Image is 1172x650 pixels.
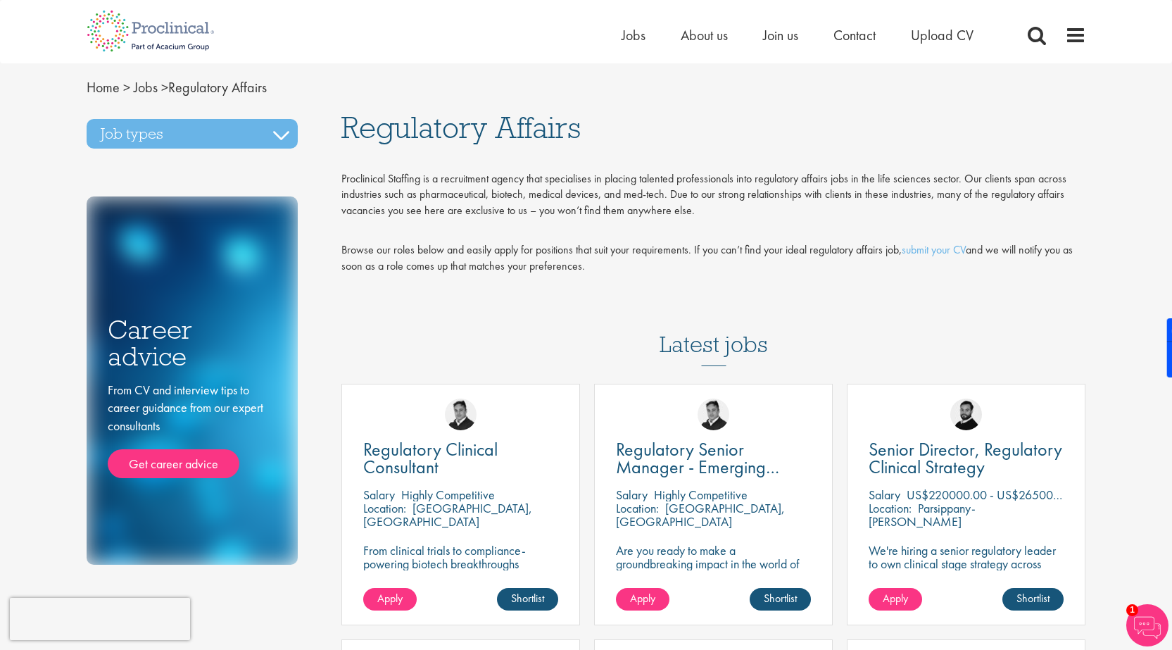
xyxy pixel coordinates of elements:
[660,297,768,366] h3: Latest jobs
[108,449,239,479] a: Get career advice
[363,487,395,503] span: Salary
[401,487,495,503] p: Highly Competitive
[869,437,1062,479] span: Senior Director, Regulatory Clinical Strategy
[87,78,120,96] a: breadcrumb link to Home
[654,487,748,503] p: Highly Competitive
[341,171,1086,220] div: Proclinical Staffing is a recruitment agency that specialises in placing talented professionals i...
[950,399,982,430] img: Nick Walker
[616,544,811,611] p: Are you ready to make a groundbreaking impact in the world of biotechnology? Join a growing compa...
[1126,604,1168,646] img: Chatbot
[363,544,558,597] p: From clinical trials to compliance-powering biotech breakthroughs remotely, where precision meets...
[161,78,168,96] span: >
[616,437,779,496] span: Regulatory Senior Manager - Emerging Markets
[341,108,581,146] span: Regulatory Affairs
[1002,588,1064,611] a: Shortlist
[750,588,811,611] a: Shortlist
[108,381,277,479] div: From CV and interview tips to career guidance from our expert consultants
[616,487,648,503] span: Salary
[883,591,908,606] span: Apply
[363,437,498,479] span: Regulatory Clinical Consultant
[616,588,669,611] a: Apply
[363,441,558,476] a: Regulatory Clinical Consultant
[445,399,477,430] img: Peter Duvall
[363,500,406,516] span: Location:
[763,26,798,44] a: Join us
[869,500,988,556] p: Parsippany-[PERSON_NAME][GEOGRAPHIC_DATA], [GEOGRAPHIC_DATA]
[911,26,973,44] a: Upload CV
[497,588,558,611] a: Shortlist
[869,500,912,516] span: Location:
[341,242,1086,275] div: Browse our roles below and easily apply for positions that suit your requirements. If you can’t f...
[87,119,298,149] h3: Job types
[363,500,532,530] p: [GEOGRAPHIC_DATA], [GEOGRAPHIC_DATA]
[1126,604,1138,616] span: 1
[10,598,190,640] iframe: reCAPTCHA
[123,78,130,96] span: >
[622,26,645,44] a: Jobs
[833,26,876,44] a: Contact
[616,441,811,476] a: Regulatory Senior Manager - Emerging Markets
[869,588,922,611] a: Apply
[869,487,900,503] span: Salary
[134,78,158,96] a: breadcrumb link to Jobs
[87,78,267,96] span: Regulatory Affairs
[630,591,655,606] span: Apply
[869,441,1064,476] a: Senior Director, Regulatory Clinical Strategy
[681,26,728,44] a: About us
[108,316,277,370] h3: Career advice
[869,544,1064,584] p: We're hiring a senior regulatory leader to own clinical stage strategy across multiple programs.
[363,588,417,611] a: Apply
[902,242,966,257] a: submit your CV
[698,399,729,430] img: Peter Duvall
[377,591,403,606] span: Apply
[616,500,785,530] p: [GEOGRAPHIC_DATA], [GEOGRAPHIC_DATA]
[616,500,659,516] span: Location:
